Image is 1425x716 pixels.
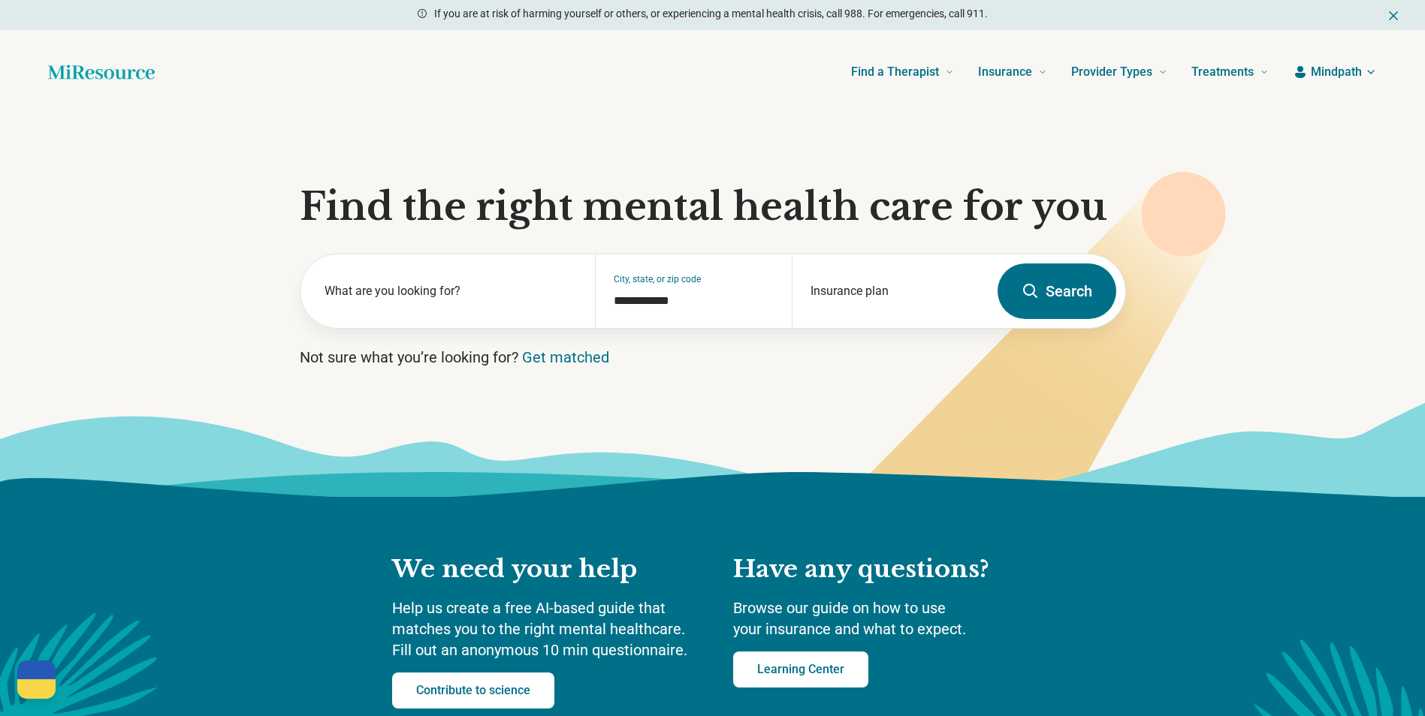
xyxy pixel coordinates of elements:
label: What are you looking for? [325,282,578,300]
h2: We need your help [392,554,703,585]
a: Provider Types [1071,42,1167,102]
a: Home page [48,57,155,87]
button: Mindpath [1293,63,1377,81]
span: Mindpath [1311,63,1362,81]
button: Dismiss [1386,6,1401,24]
p: If you are at risk of harming yourself or others, or experiencing a mental health crisis, call 98... [434,6,988,22]
h1: Find the right mental health care for you [300,185,1126,230]
h2: Have any questions? [733,554,1034,585]
p: Help us create a free AI-based guide that matches you to the right mental healthcare. Fill out an... [392,597,703,660]
a: Learning Center [733,651,868,687]
p: Browse our guide on how to use your insurance and what to expect. [733,597,1034,639]
span: Treatments [1191,62,1254,83]
span: Insurance [978,62,1032,83]
a: Contribute to science [392,672,554,708]
button: Search [998,263,1116,319]
a: Insurance [978,42,1047,102]
a: Find a Therapist [851,42,954,102]
span: Provider Types [1071,62,1152,83]
span: Find a Therapist [851,62,939,83]
p: Not sure what you’re looking for? [300,347,1126,368]
a: Get matched [522,348,609,366]
a: Treatments [1191,42,1269,102]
